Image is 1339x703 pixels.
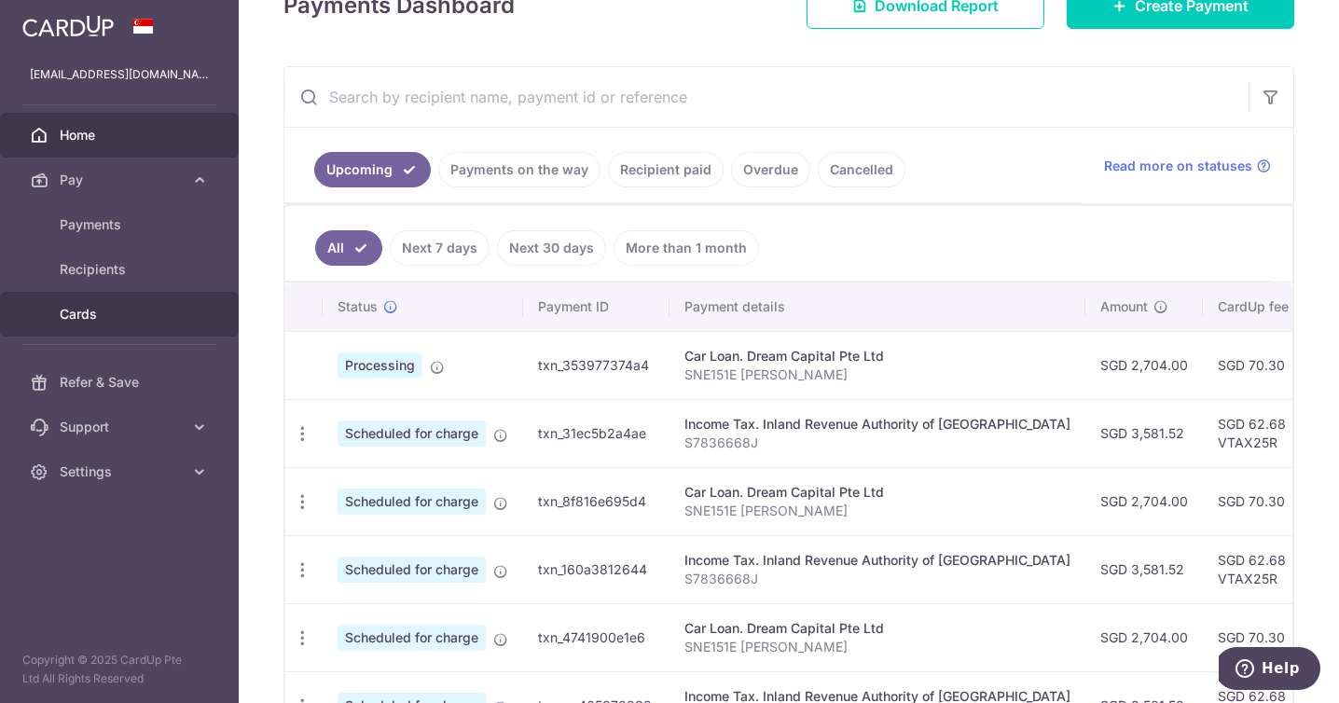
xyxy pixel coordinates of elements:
[684,638,1070,656] p: SNE151E [PERSON_NAME]
[669,283,1085,331] th: Payment details
[1203,331,1324,399] td: SGD 70.30
[523,331,669,399] td: txn_353977374a4
[684,365,1070,384] p: SNE151E [PERSON_NAME]
[60,126,183,145] span: Home
[338,352,422,379] span: Processing
[1085,467,1203,535] td: SGD 2,704.00
[731,152,810,187] a: Overdue
[1100,297,1148,316] span: Amount
[684,570,1070,588] p: S7836668J
[1085,603,1203,671] td: SGD 2,704.00
[314,152,431,187] a: Upcoming
[60,305,183,324] span: Cards
[1203,535,1324,603] td: SGD 62.68 VTAX25R
[614,230,759,266] a: More than 1 month
[1085,331,1203,399] td: SGD 2,704.00
[684,551,1070,570] div: Income Tax. Inland Revenue Authority of [GEOGRAPHIC_DATA]
[1203,399,1324,467] td: SGD 62.68 VTAX25R
[438,152,600,187] a: Payments on the way
[1085,399,1203,467] td: SGD 3,581.52
[338,297,378,316] span: Status
[684,502,1070,520] p: SNE151E [PERSON_NAME]
[284,67,1249,127] input: Search by recipient name, payment id or reference
[1219,647,1320,694] iframe: Opens a widget where you can find more information
[684,483,1070,502] div: Car Loan. Dream Capital Pte Ltd
[523,283,669,331] th: Payment ID
[60,215,183,234] span: Payments
[30,65,209,84] p: [EMAIL_ADDRESS][DOMAIN_NAME]
[1203,467,1324,535] td: SGD 70.30
[338,489,486,515] span: Scheduled for charge
[338,557,486,583] span: Scheduled for charge
[1104,157,1271,175] a: Read more on statuses
[22,15,114,37] img: CardUp
[684,347,1070,365] div: Car Loan. Dream Capital Pte Ltd
[818,152,905,187] a: Cancelled
[523,467,669,535] td: txn_8f816e695d4
[1104,157,1252,175] span: Read more on statuses
[60,260,183,279] span: Recipients
[338,625,486,651] span: Scheduled for charge
[338,420,486,447] span: Scheduled for charge
[1218,297,1289,316] span: CardUp fee
[523,399,669,467] td: txn_31ec5b2a4ae
[60,418,183,436] span: Support
[60,373,183,392] span: Refer & Save
[523,603,669,671] td: txn_4741900e1e6
[390,230,490,266] a: Next 7 days
[608,152,724,187] a: Recipient paid
[1085,535,1203,603] td: SGD 3,581.52
[523,535,669,603] td: txn_160a3812644
[315,230,382,266] a: All
[60,462,183,481] span: Settings
[497,230,606,266] a: Next 30 days
[684,619,1070,638] div: Car Loan. Dream Capital Pte Ltd
[60,171,183,189] span: Pay
[684,434,1070,452] p: S7836668J
[684,415,1070,434] div: Income Tax. Inland Revenue Authority of [GEOGRAPHIC_DATA]
[1203,603,1324,671] td: SGD 70.30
